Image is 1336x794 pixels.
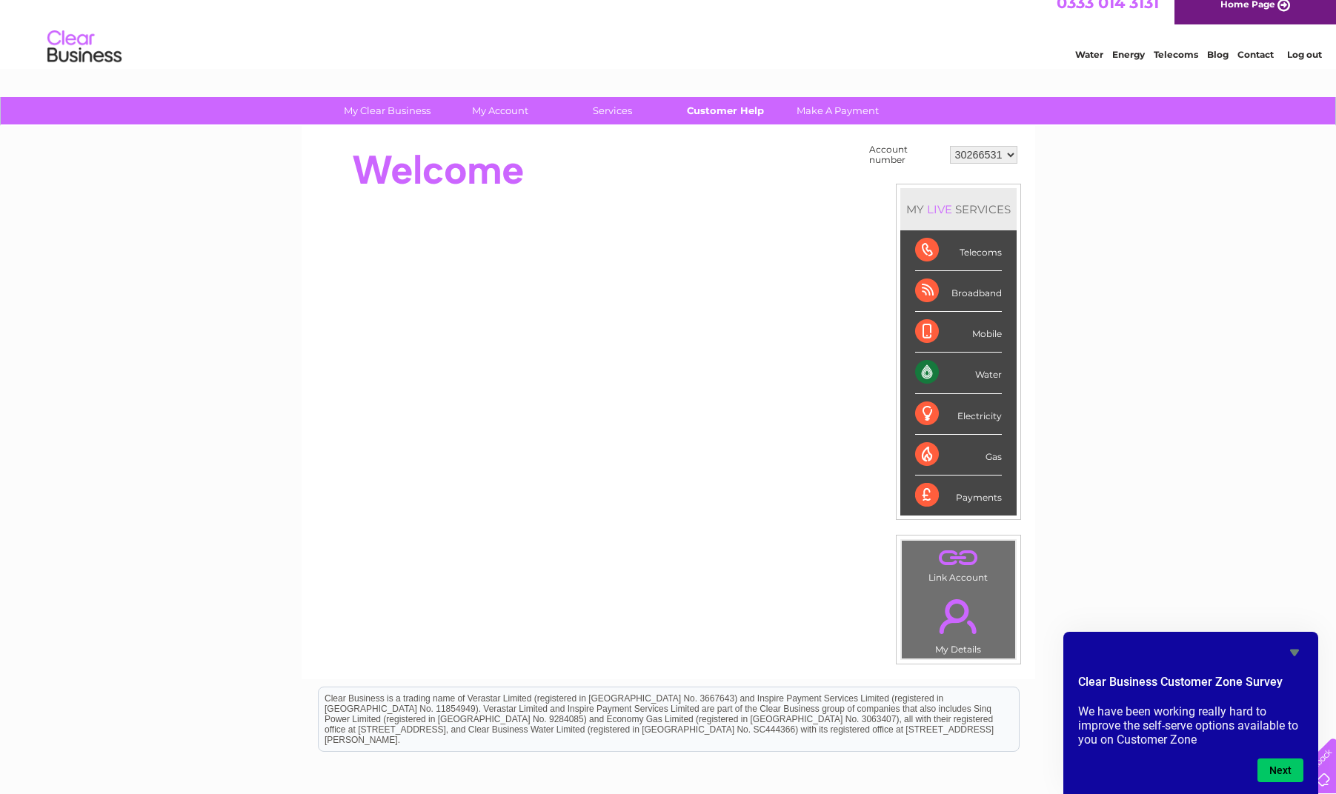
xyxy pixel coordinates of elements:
a: Blog [1207,63,1229,74]
button: Next question [1257,758,1303,782]
a: Contact [1237,63,1274,74]
a: Customer Help [664,97,786,124]
a: My Account [439,97,561,124]
a: . [905,544,1011,570]
div: Gas [915,435,1002,476]
a: Telecoms [1154,63,1198,74]
img: logo.png [47,39,122,84]
div: MY SERVICES [900,188,1017,230]
a: My Clear Business [326,97,448,124]
a: Energy [1112,63,1145,74]
button: Hide survey [1286,644,1303,661]
div: Clear Business is a trading name of Verastar Limited (registered in [GEOGRAPHIC_DATA] No. 3667643... [319,8,1019,72]
div: Mobile [915,312,1002,353]
div: Clear Business Customer Zone Survey [1078,644,1303,782]
a: . [905,590,1011,642]
a: Make A Payment [777,97,899,124]
a: Services [551,97,674,124]
div: Payments [915,476,1002,516]
div: Broadband [915,271,1002,312]
div: Electricity [915,394,1002,435]
a: Water [1075,63,1103,74]
td: Link Account [901,540,1016,587]
div: Water [915,353,1002,393]
td: Account number [865,141,946,169]
h2: Clear Business Customer Zone Survey [1078,673,1303,698]
a: 0333 014 3131 [1057,7,1159,26]
td: My Details [901,587,1016,659]
div: LIVE [924,202,955,216]
p: We have been working really hard to improve the self-serve options available to you on Customer Zone [1078,704,1303,747]
a: Log out [1287,63,1322,74]
div: Telecoms [915,230,1002,271]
